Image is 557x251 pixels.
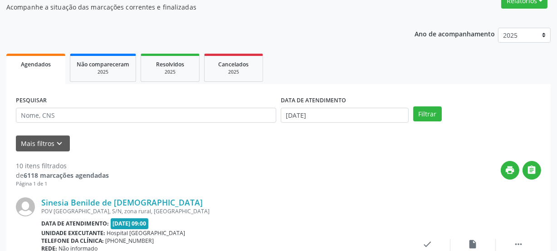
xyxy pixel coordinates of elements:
i: print [505,165,515,175]
span: Hospital [GEOGRAPHIC_DATA] [107,229,186,237]
p: Ano de acompanhamento [415,28,495,39]
button: Mais filtroskeyboard_arrow_down [16,136,70,151]
div: 10 itens filtrados [16,161,109,171]
i: check [423,239,433,249]
button: Filtrar [413,106,442,122]
img: img [16,197,35,216]
span: Agendados [21,60,51,68]
label: DATA DE ATENDIMENTO [281,94,346,108]
div: 2025 [211,69,256,75]
div: 2025 [147,69,193,75]
span: Cancelados [219,60,249,68]
b: Data de atendimento: [41,220,109,227]
div: de [16,171,109,180]
input: Nome, CNS [16,108,276,123]
b: Unidade executante: [41,229,105,237]
button: print [501,161,519,180]
div: POV [GEOGRAPHIC_DATA], S/N, zona rural, [GEOGRAPHIC_DATA] [41,207,405,215]
button:  [523,161,541,180]
span: Resolvidos [156,60,184,68]
strong: 6118 marcações agendadas [24,171,109,180]
i:  [527,165,537,175]
label: PESQUISAR [16,94,47,108]
span: Não compareceram [77,60,129,68]
a: Sinesia Benilde de [DEMOGRAPHIC_DATA] [41,197,203,207]
i:  [513,239,523,249]
p: Acompanhe a situação das marcações correntes e finalizadas [6,2,387,12]
div: 2025 [77,69,129,75]
i: keyboard_arrow_down [55,139,65,149]
input: Selecione um intervalo [281,108,409,123]
div: Página 1 de 1 [16,180,109,188]
b: Telefone da clínica: [41,237,104,245]
span: [DATE] 09:00 [111,218,149,229]
i: insert_drive_file [468,239,478,249]
span: [PHONE_NUMBER] [106,237,154,245]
